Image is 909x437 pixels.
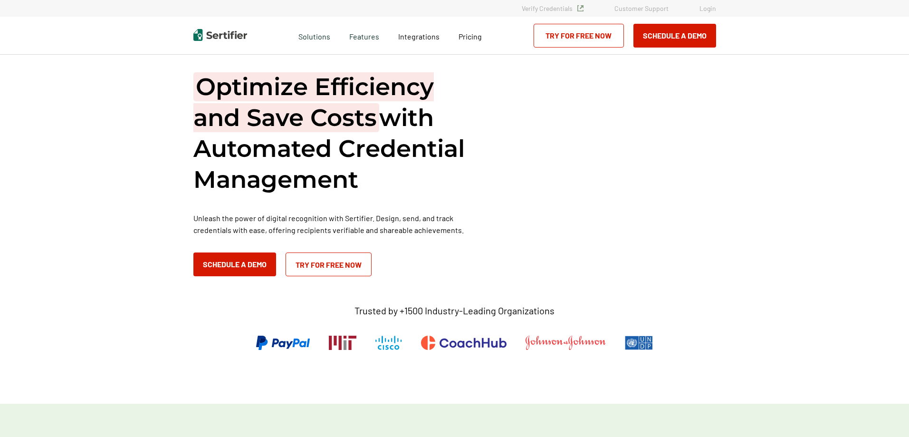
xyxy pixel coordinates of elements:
[193,212,478,236] p: Unleash the power of digital recognition with Sertifier. Design, send, and track credentials with...
[526,336,605,350] img: Johnson & Johnson
[699,4,716,12] a: Login
[193,29,247,41] img: Sertifier | Digital Credentialing Platform
[522,4,584,12] a: Verify Credentials
[534,24,624,48] a: Try for Free Now
[286,252,372,276] a: Try for Free Now
[375,336,402,350] img: Cisco
[421,336,507,350] img: CoachHub
[329,336,356,350] img: Massachusetts Institute of Technology
[614,4,669,12] a: Customer Support
[398,32,440,41] span: Integrations
[459,29,482,41] a: Pricing
[193,72,434,132] span: Optimize Efficiency and Save Costs
[354,305,555,317] p: Trusted by +1500 Industry-Leading Organizations
[256,336,310,350] img: PayPal
[193,71,478,195] h1: with Automated Credential Management
[398,29,440,41] a: Integrations
[298,29,330,41] span: Solutions
[625,336,653,350] img: UNDP
[577,5,584,11] img: Verified
[459,32,482,41] span: Pricing
[349,29,379,41] span: Features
